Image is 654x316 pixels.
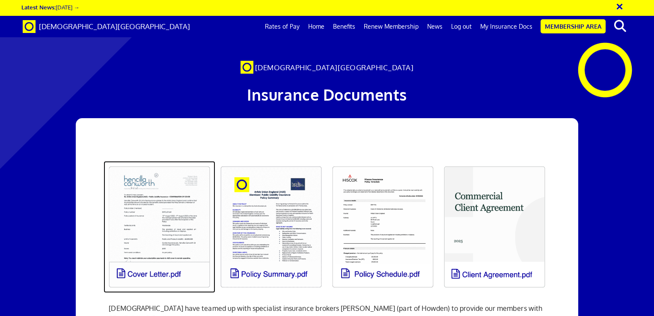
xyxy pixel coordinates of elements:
strong: Latest News: [21,3,56,11]
a: Latest News:[DATE] → [21,3,79,11]
a: Benefits [329,16,360,37]
a: Rates of Pay [261,16,304,37]
span: Insurance Documents [247,85,407,104]
a: Log out [447,16,476,37]
span: [DEMOGRAPHIC_DATA][GEOGRAPHIC_DATA] [255,63,414,72]
a: Home [304,16,329,37]
a: My Insurance Docs [476,16,537,37]
a: Brand [DEMOGRAPHIC_DATA][GEOGRAPHIC_DATA] [16,16,196,37]
a: Renew Membership [360,16,423,37]
a: News [423,16,447,37]
span: [DEMOGRAPHIC_DATA][GEOGRAPHIC_DATA] [39,22,190,31]
a: Membership Area [541,19,606,33]
button: search [607,17,633,35]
